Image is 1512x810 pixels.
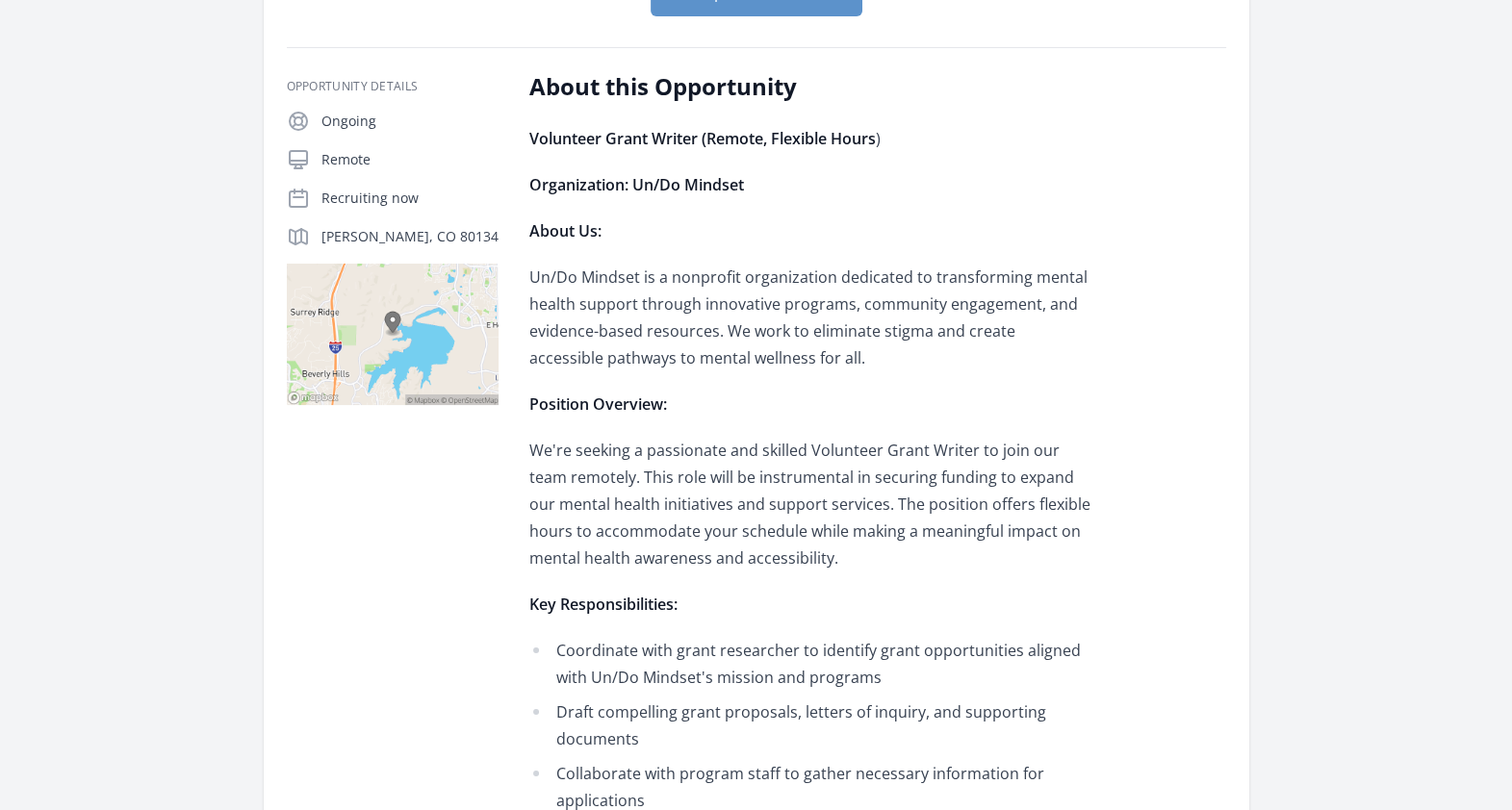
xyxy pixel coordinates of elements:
li: Coordinate with grant researcher to identify grant opportunities aligned with Un/Do Mindset's mis... [529,637,1092,691]
p: Recruiting now [321,189,499,208]
img: Map [287,264,499,405]
li: Draft compelling grant proposals, letters of inquiry, and supporting documents [529,698,1092,752]
p: Ongoing [321,112,499,131]
strong: Position Overview: [529,393,667,415]
h3: Opportunity Details [287,79,499,94]
p: Un/Do Mindset is a nonprofit organization dedicated to transforming mental health support through... [529,264,1092,371]
p: [PERSON_NAME], CO 80134 [321,227,499,246]
p: We're seeking a passionate and skilled Volunteer Grant Writer to join our team remotely. This rol... [529,437,1092,571]
strong: Key Responsibilities: [529,594,678,615]
h2: About this Opportunity [529,71,1092,102]
p: Remote [321,150,499,169]
strong: Volunteer Grant Writer (Remote, Flexible Hours [529,128,876,149]
p: ) [529,125,1092,152]
strong: Organization: Un/Do Mindset [529,174,744,195]
strong: About Us: [529,220,602,241]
